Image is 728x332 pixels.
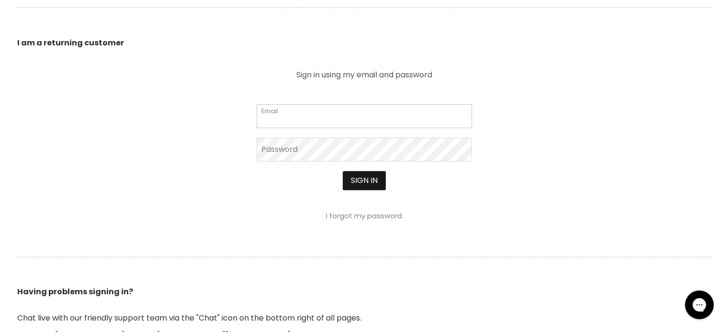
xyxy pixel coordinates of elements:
a: I forgot my password [326,211,402,221]
b: I am a returning customer [17,37,124,48]
b: Having problems signing in? [17,286,133,297]
button: Sign in [343,171,386,190]
p: Sign in using my email and password [257,71,472,79]
iframe: Gorgias live chat messenger [680,287,718,322]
